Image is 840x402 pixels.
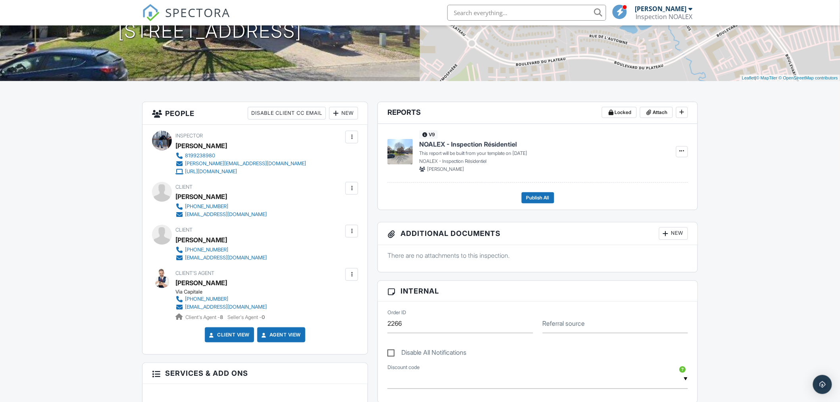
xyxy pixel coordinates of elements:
h3: Services & Add ons [143,363,368,384]
div: [PERSON_NAME][EMAIL_ADDRESS][DOMAIN_NAME] [185,160,306,167]
span: Inspector [175,133,203,139]
a: Client View [208,331,250,339]
div: [PERSON_NAME] [175,140,227,152]
div: | [740,75,840,81]
label: Disable All Notifications [387,349,466,359]
h3: Additional Documents [378,222,697,245]
span: SPECTORA [165,4,230,21]
div: Inspection NOALEX [636,13,693,21]
a: 8199238980 [175,152,306,160]
span: Client [175,184,193,190]
a: © OpenStreetMap contributors [779,75,838,80]
div: [EMAIL_ADDRESS][DOMAIN_NAME] [185,211,267,218]
div: [PHONE_NUMBER] [185,247,228,253]
div: [PHONE_NUMBER] [185,203,228,210]
span: Seller's Agent - [227,314,265,320]
a: [PHONE_NUMBER] [175,246,267,254]
div: [PERSON_NAME] [175,191,227,203]
div: [PHONE_NUMBER] [185,296,228,302]
label: Order ID [387,309,406,316]
a: [PHONE_NUMBER] [175,203,267,211]
a: [EMAIL_ADDRESS][DOMAIN_NAME] [175,303,267,311]
strong: 8 [220,314,223,320]
label: Referral source [543,319,585,328]
span: Client's Agent - [185,314,224,320]
a: SPECTORA [142,11,230,27]
div: New [659,227,688,240]
div: [EMAIL_ADDRESS][DOMAIN_NAME] [185,255,267,261]
a: [EMAIL_ADDRESS][DOMAIN_NAME] [175,211,267,218]
a: [URL][DOMAIN_NAME] [175,168,306,176]
div: Open Intercom Messenger [813,375,832,394]
h3: Internal [378,281,697,301]
label: Discount code [387,364,420,371]
a: [EMAIL_ADDRESS][DOMAIN_NAME] [175,254,267,262]
div: [PERSON_NAME] [175,234,227,246]
a: © MapTiler [756,75,778,80]
a: [PERSON_NAME][EMAIL_ADDRESS][DOMAIN_NAME] [175,160,306,168]
div: [URL][DOMAIN_NAME] [185,168,237,175]
span: Client [175,227,193,233]
span: Client's Agent [175,270,214,276]
div: [EMAIL_ADDRESS][DOMAIN_NAME] [185,304,267,310]
strong: 0 [262,314,265,320]
div: Disable Client CC Email [248,107,326,120]
a: [PHONE_NUMBER] [175,295,267,303]
div: Via Capitale [175,289,273,295]
div: New [329,107,358,120]
a: Leaflet [742,75,755,80]
h3: People [143,102,368,125]
a: Agent View [260,331,301,339]
p: There are no attachments to this inspection. [387,251,688,260]
input: Search everything... [447,5,606,21]
a: [PERSON_NAME] [175,277,227,289]
div: [PERSON_NAME] [635,5,687,13]
img: The Best Home Inspection Software - Spectora [142,4,160,21]
div: 8199238980 [185,153,215,159]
